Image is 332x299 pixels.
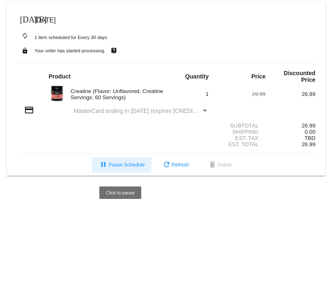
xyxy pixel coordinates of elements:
div: Shipping [216,129,266,135]
span: Refresh [162,162,189,168]
button: Refresh [155,157,196,172]
div: 26.99 [266,91,315,97]
mat-icon: [DATE] [20,14,30,24]
strong: Product [49,73,71,80]
button: Pause Schedule [92,157,151,172]
mat-icon: lock [20,45,30,56]
div: Est. Total [216,141,266,147]
span: 1 [206,91,209,97]
img: Image-1-Carousel-Creatine-60S-1000x1000-Transp.png [49,85,65,102]
div: 29.99 [216,91,266,97]
span: 26.99 [302,141,315,147]
div: Creatine (Flavor: Unflavored, Creatine Servings: 60 Servings) [66,88,166,100]
span: MasterCard ending in [DATE] (expires [CREDIT_CARD_DATA]) [74,108,237,114]
button: Delete [201,157,239,172]
div: Subtotal [216,123,266,129]
small: 1 item scheduled for Every 30 days [17,35,107,40]
span: Delete [207,162,232,168]
span: TBD [305,135,315,141]
mat-icon: live_help [109,45,119,56]
mat-icon: pause [98,160,108,170]
mat-icon: autorenew [20,31,30,41]
mat-icon: delete [207,160,217,170]
strong: Price [251,73,266,80]
mat-icon: refresh [162,160,172,170]
div: 26.99 [266,123,315,129]
span: 0.00 [305,129,315,135]
span: Pause Schedule [98,162,145,168]
strong: Quantity [185,73,209,80]
strong: Discounted Price [284,70,315,83]
small: Your order has started processing. [34,48,106,53]
mat-select: Payment Method [74,108,209,114]
div: Est. Tax [216,135,266,141]
mat-icon: credit_card [24,105,34,115]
